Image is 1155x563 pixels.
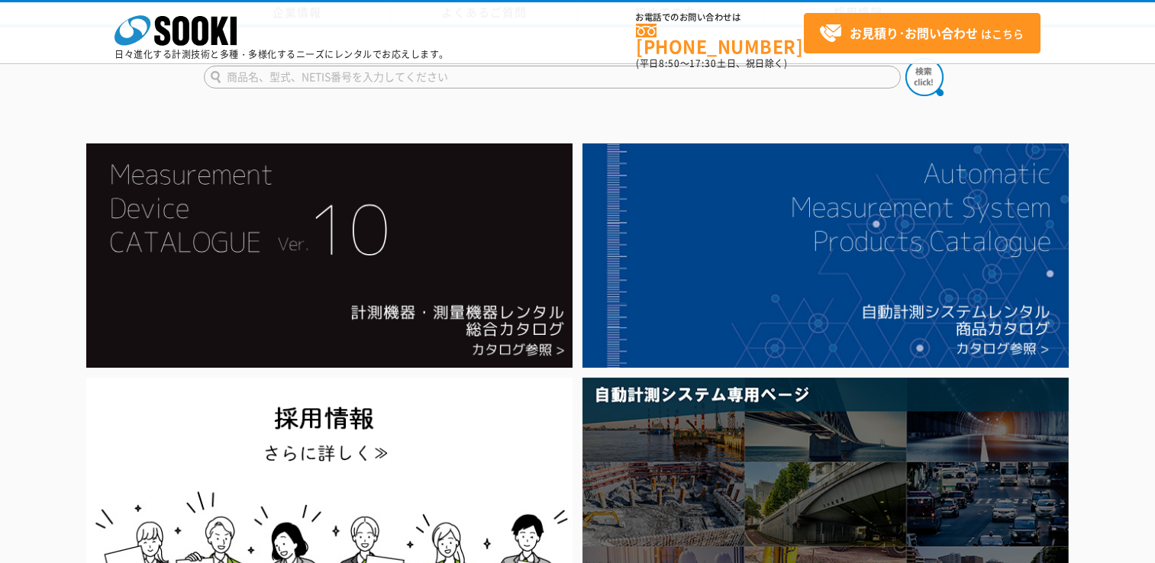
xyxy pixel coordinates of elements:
strong: お見積り･お問い合わせ [850,24,978,42]
span: (平日 ～ 土日、祝日除く) [636,56,787,70]
input: 商品名、型式、NETIS番号を入力してください [204,66,901,88]
span: はこちら [819,22,1024,45]
a: お見積り･お問い合わせはこちら [804,13,1040,53]
span: お電話でのお問い合わせは [636,13,804,22]
img: btn_search.png [905,58,944,96]
span: 8:50 [659,56,680,70]
p: 日々進化する計測技術と多種・多様化するニーズにレンタルでお応えします。 [115,50,449,59]
img: 自動計測システムカタログ [582,143,1069,368]
img: Catalog Ver10 [86,143,573,368]
a: [PHONE_NUMBER] [636,24,804,55]
span: 17:30 [689,56,717,70]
